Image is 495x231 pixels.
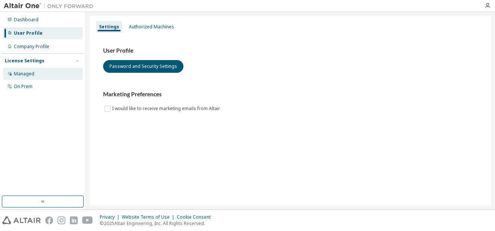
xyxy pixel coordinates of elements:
div: Managed [14,71,34,77]
div: Website Terms of Use [122,214,177,220]
img: facebook.svg [45,216,53,224]
img: linkedin.svg [70,216,78,224]
div: Cookie Consent [177,214,215,220]
div: Privacy [100,214,122,220]
div: Company Profile [14,44,49,50]
img: instagram.svg [58,216,65,224]
div: User Profile [14,30,43,36]
h3: User Profile [103,47,478,54]
img: Altair One [4,2,97,10]
div: Authorized Machines [129,24,174,30]
label: I would like to receive marketing emails from Altair [112,104,222,113]
button: Password and Security Settings [103,60,183,73]
div: Settings [99,24,119,30]
div: License Settings [5,58,44,64]
img: youtube.svg [82,216,93,224]
img: altair_logo.svg [2,216,41,224]
h3: Marketing Preferences [103,91,478,98]
div: On Prem [14,84,33,90]
div: Dashboard [14,17,38,23]
p: © 2025 Altair Engineering, Inc. All Rights Reserved. [100,220,215,227]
